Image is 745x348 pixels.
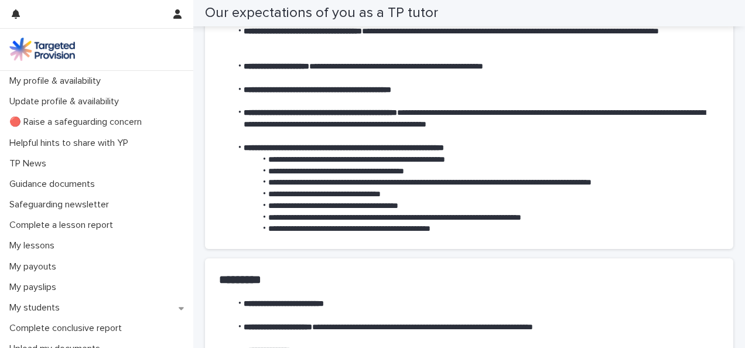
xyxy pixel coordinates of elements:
p: Complete a lesson report [5,220,122,231]
p: Update profile & availability [5,96,128,107]
h2: Our expectations of you as a TP tutor [205,5,438,22]
p: My students [5,302,69,313]
p: My lessons [5,240,64,251]
p: My payslips [5,282,66,293]
p: TP News [5,158,56,169]
p: Safeguarding newsletter [5,199,118,210]
p: 🔴 Raise a safeguarding concern [5,117,151,128]
p: My payouts [5,261,66,272]
p: Guidance documents [5,179,104,190]
p: Helpful hints to share with YP [5,138,138,149]
img: M5nRWzHhSzIhMunXDL62 [9,37,75,61]
p: My profile & availability [5,76,110,87]
p: Complete conclusive report [5,323,131,334]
